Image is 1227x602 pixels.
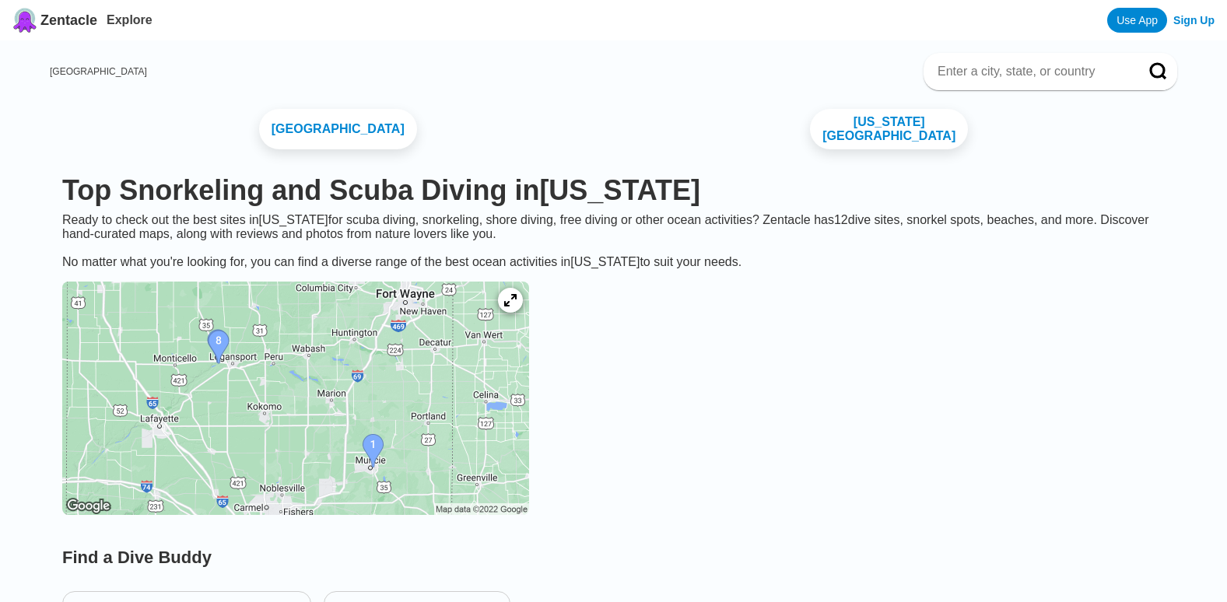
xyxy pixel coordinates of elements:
[107,13,152,26] a: Explore
[40,12,97,29] span: Zentacle
[50,269,542,530] a: Indiana dive site map
[1107,8,1167,33] a: Use App
[62,282,529,515] img: Indiana dive site map
[50,548,1177,568] h3: Find a Dive Buddy
[50,213,1177,269] div: Ready to check out the best sites in [US_STATE] for scuba diving, snorkeling, shore diving, free ...
[50,66,147,77] a: [GEOGRAPHIC_DATA]
[259,109,417,149] a: [GEOGRAPHIC_DATA]
[1173,14,1215,26] a: Sign Up
[936,64,1127,79] input: Enter a city, state, or country
[12,8,37,33] img: Zentacle logo
[12,8,97,33] a: Zentacle logoZentacle
[62,174,1165,207] h1: Top Snorkeling and Scuba Diving in [US_STATE]
[810,109,968,149] a: [US_STATE][GEOGRAPHIC_DATA]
